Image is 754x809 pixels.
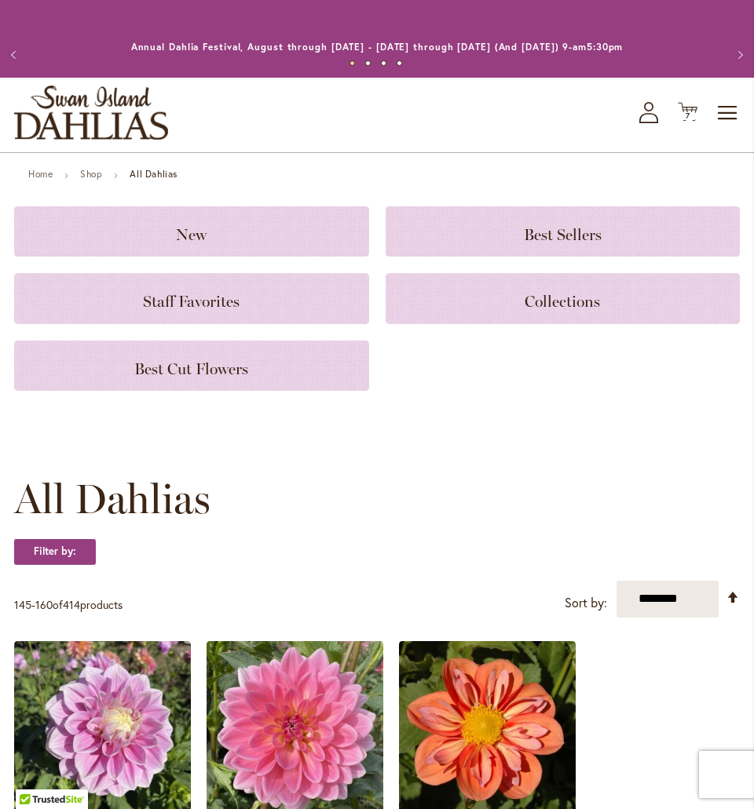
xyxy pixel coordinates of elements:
[14,476,210,523] span: All Dahlias
[678,102,697,123] button: 7
[686,111,690,121] span: 7
[14,273,369,323] a: Staff Favorites
[386,206,741,257] a: Best Sellers
[176,225,207,244] span: New
[386,273,741,323] a: Collections
[130,168,178,180] strong: All Dahlias
[28,168,53,180] a: Home
[14,597,31,612] span: 145
[12,753,56,797] iframe: Launch Accessibility Center
[565,589,607,618] label: Sort by:
[63,597,80,612] span: 414
[143,292,240,311] span: Staff Favorites
[14,538,96,565] strong: Filter by:
[723,39,754,71] button: Next
[350,60,355,66] button: 1 of 4
[14,341,369,391] a: Best Cut Flowers
[365,60,371,66] button: 2 of 4
[14,592,123,618] p: - of products
[80,168,102,180] a: Shop
[134,359,248,378] span: Best Cut Flowers
[381,60,386,66] button: 3 of 4
[14,86,168,140] a: store logo
[131,41,624,53] a: Annual Dahlia Festival, August through [DATE] - [DATE] through [DATE] (And [DATE]) 9-am5:30pm
[14,206,369,257] a: New
[35,597,53,612] span: 160
[397,60,402,66] button: 4 of 4
[525,292,600,311] span: Collections
[524,225,602,244] span: Best Sellers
